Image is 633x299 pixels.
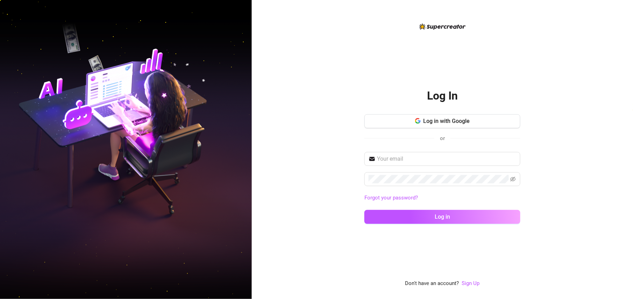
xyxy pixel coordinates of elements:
[364,195,418,201] a: Forgot your password?
[405,279,459,288] span: Don't have an account?
[440,135,445,141] span: or
[427,89,458,103] h2: Log In
[364,194,520,202] a: Forgot your password?
[435,213,450,220] span: Log in
[364,114,520,128] button: Log in with Google
[462,280,480,286] a: Sign Up
[377,155,516,163] input: Your email
[424,118,470,124] span: Log in with Google
[510,176,516,182] span: eye-invisible
[462,279,480,288] a: Sign Up
[419,23,466,30] img: logo-BBDzfeDw.svg
[364,210,520,224] button: Log in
